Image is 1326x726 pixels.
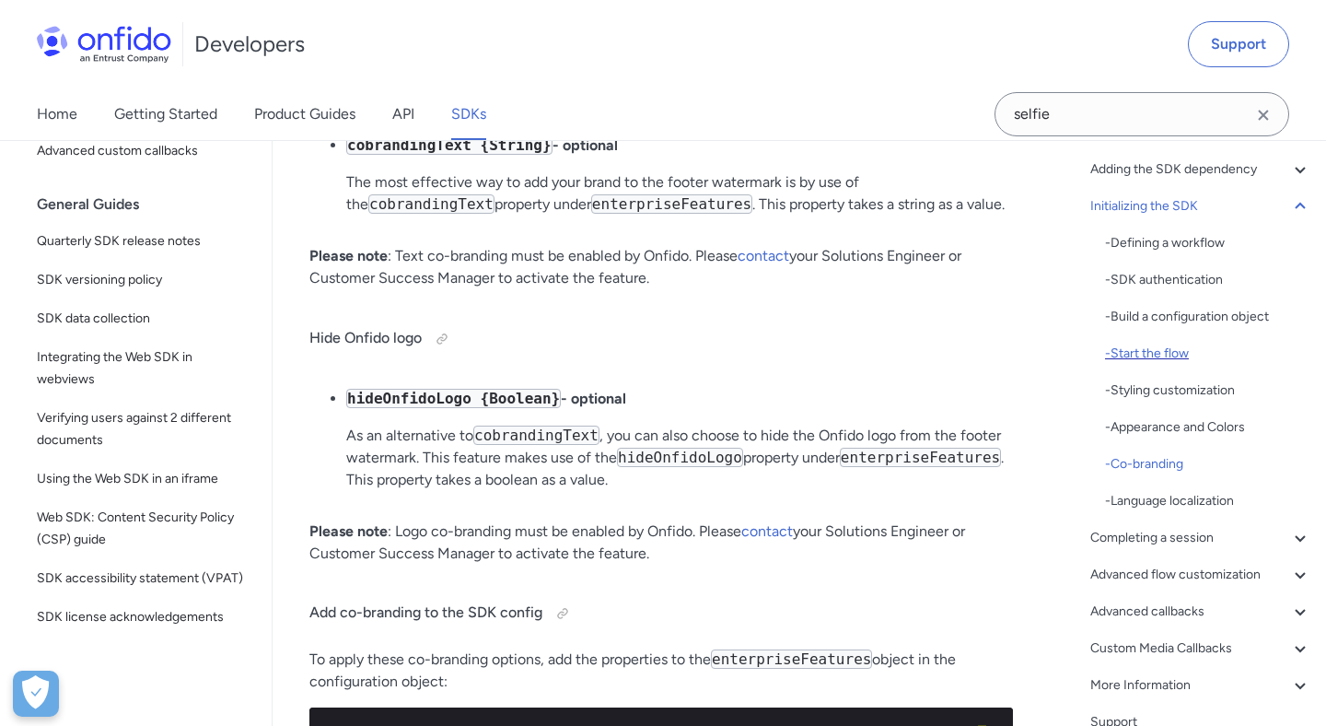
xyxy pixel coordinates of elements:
a: Verifying users against 2 different documents [29,400,257,459]
a: -Appearance and Colors [1105,416,1311,439]
a: Custom Media Callbacks [1090,638,1311,660]
span: SDK license acknowledgements [37,606,250,628]
a: Advanced flow customization [1090,564,1311,586]
span: SDK versioning policy [37,269,250,291]
div: - Defining a workflow [1105,232,1311,254]
span: SDK data collection [37,308,250,330]
span: SDK accessibility statement (VPAT) [37,568,250,590]
a: Advanced callbacks [1090,601,1311,623]
span: Web SDK: Content Security Policy (CSP) guide [37,507,250,551]
div: - Language localization [1105,490,1311,512]
strong: Please note [309,522,388,540]
a: SDK versioning policy [29,262,257,299]
a: Quarterly SDK release notes [29,223,257,260]
div: - Start the flow [1105,343,1311,365]
span: Advanced custom callbacks [37,140,250,162]
a: -Defining a workflow [1105,232,1311,254]
a: SDK accessibility statement (VPAT) [29,560,257,597]
div: - SDK authentication [1105,269,1311,291]
div: - Build a configuration object [1105,306,1311,328]
input: Onfido search input field [994,92,1289,136]
a: -Start the flow [1105,343,1311,365]
span: Verifying users against 2 different documents [37,407,250,451]
a: Using the Web SDK in an iframe [29,461,257,498]
div: Cookie Preferences [13,671,59,717]
span: Using the Web SDK in an iframe [37,468,250,490]
p: : Text co-branding must be enabled by Onfido. Please your Solutions Engineer or Customer Success ... [309,245,1013,289]
a: Initializing the SDK [1090,195,1311,217]
a: API [392,88,414,140]
a: Product Guides [254,88,355,140]
div: General Guides [37,186,264,223]
a: Adding the SDK dependency [1090,158,1311,181]
p: As an alternative to , you can also choose to hide the Onfido logo from the footer watermark. Thi... [346,425,1013,491]
a: -Co-branding [1105,453,1311,475]
a: SDK data collection [29,300,257,337]
code: enterpriseFeatures [711,650,872,669]
p: The most effective way to add your brand to the footer watermark is by use of the property under ... [346,171,1013,216]
a: -Styling customization [1105,380,1311,402]
div: - Styling customization [1105,380,1311,402]
span: Integrating the Web SDK in webviews [37,346,250,391]
a: contact [738,247,789,264]
a: -Build a configuration object [1105,306,1311,328]
a: Getting Started [114,88,217,140]
a: Support [1188,21,1289,67]
code: cobrandingText {String} [346,135,552,155]
h4: Add co-branding to the SDK config [309,599,1013,628]
a: SDK license acknowledgements [29,599,257,636]
img: Onfido Logo [37,26,171,63]
a: contact [741,522,793,540]
strong: - optional [346,390,626,407]
button: Open Preferences [13,671,59,717]
a: Advanced custom callbacks [29,133,257,170]
code: enterpriseFeatures [591,194,752,214]
div: - Co-branding [1105,453,1311,475]
code: cobrandingText [368,194,494,214]
p: To apply these co-branding options, add the properties to the object in the configuration object: [309,649,1013,693]
a: Integrating the Web SDK in webviews [29,339,257,398]
a: More Information [1090,674,1311,697]
h4: Hide Onfido logo [309,324,1013,354]
svg: Clear search field button [1252,104,1274,126]
strong: Please note [309,247,388,264]
code: enterpriseFeatures [840,448,1001,467]
a: Completing a session [1090,527,1311,549]
a: SDKs [451,88,486,140]
span: Quarterly SDK release notes [37,230,250,252]
code: hideOnfidoLogo [617,448,743,467]
a: Web SDK: Content Security Policy (CSP) guide [29,499,257,558]
code: hideOnfidoLogo {Boolean} [346,389,561,408]
h1: Developers [194,29,305,59]
p: : Logo co-branding must be enabled by Onfido. Please your Solutions Engineer or Customer Success ... [309,521,1013,565]
a: Home [37,88,77,140]
strong: - optional [346,136,618,154]
a: -SDK authentication [1105,269,1311,291]
code: cobrandingText [473,426,599,445]
a: -Language localization [1105,490,1311,512]
div: - Appearance and Colors [1105,416,1311,439]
